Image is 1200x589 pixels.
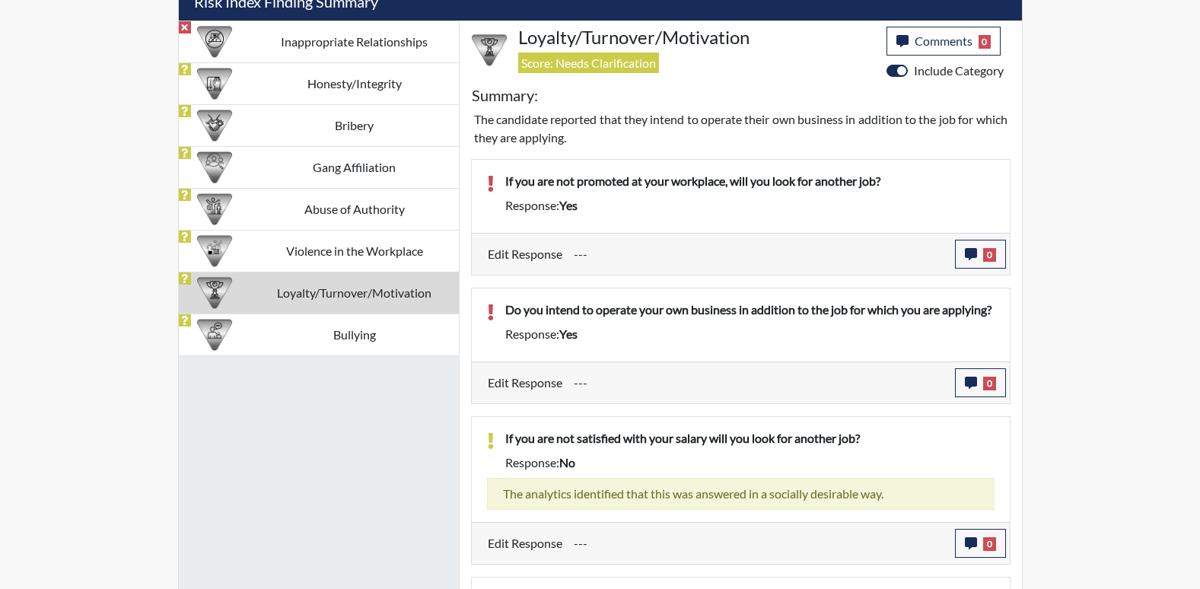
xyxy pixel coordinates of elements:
td: Bullying [250,314,459,355]
img: CATEGORY%20ICON-11.a5f294f4.png [197,66,232,101]
label: Edit Response [488,368,562,397]
h5: Summary: [472,86,538,104]
img: CATEGORY%20ICON-14.139f8ef7.png [197,24,232,59]
div: Response: [494,454,1006,472]
span: 0 [979,35,992,49]
span: 0 [983,377,996,390]
label: Include Category [914,62,1004,80]
img: CATEGORY%20ICON-04.6d01e8fa.png [197,317,232,352]
td: Loyalty/Turnover/Motivation [250,272,459,314]
img: CATEGORY%20ICON-01.94e51fac.png [197,192,232,227]
p: If you are not promoted at your workplace, will you look for another job? [505,172,995,190]
span: no [559,455,575,470]
button: Comments0 [886,27,1001,56]
label: Edit Response [488,240,562,269]
button: 0 [955,529,1006,558]
div: Update the test taker's response, the change might impact the score [562,368,955,397]
span: 0 [983,537,996,551]
td: Inappropriate Relationships [250,21,459,62]
button: 0 [955,368,1006,397]
td: Violence in the Workplace [250,230,459,272]
p: If you are not satisfied with your salary will you look for another job? [505,429,995,447]
img: CATEGORY%20ICON-03.c5611939.png [197,108,232,143]
button: 0 [955,240,1006,269]
div: Response: [494,196,1006,215]
div: Response: [494,325,1006,343]
div: Update the test taker's response, the change might impact the score [562,240,955,269]
span: Score: Needs Clarification [518,53,659,73]
td: Bribery [250,104,459,146]
img: CATEGORY%20ICON-02.2c5dd649.png [197,150,232,185]
img: CATEGORY%20ICON-17.40ef8247.png [472,33,507,68]
p: The candidate reported that they intend to operate their own business in addition to the job for ... [474,110,1007,147]
img: CATEGORY%20ICON-17.40ef8247.png [197,275,232,310]
p: Do you intend to operate your own business in addition to the job for which you are applying? [505,301,995,319]
span: Comments [915,33,972,48]
span: yes [559,198,578,212]
img: CATEGORY%20ICON-26.eccbb84f.png [197,234,232,269]
div: The analytics identified that this was answered in a socially desirable way. [487,478,995,510]
label: Edit Response [488,529,562,558]
div: Update the test taker's response, the change might impact the score [562,529,955,558]
td: Abuse of Authority [250,188,459,230]
td: Gang Affiliation [250,146,459,188]
h4: Loyalty/Turnover/Motivation [518,27,875,49]
span: 0 [983,248,996,262]
span: yes [559,326,578,341]
td: Honesty/Integrity [250,62,459,104]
